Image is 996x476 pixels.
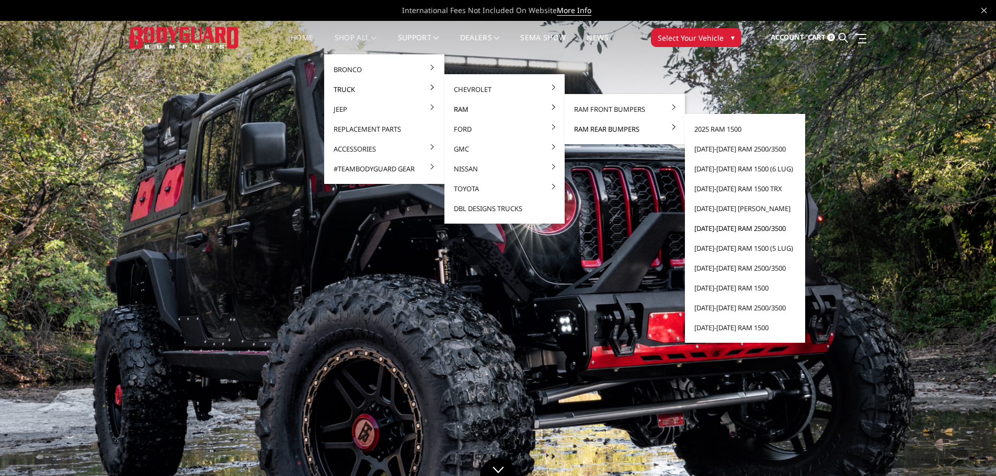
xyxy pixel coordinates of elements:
[808,24,835,52] a: Cart 0
[449,119,560,139] a: Ford
[520,34,566,54] a: SEMA Show
[328,159,440,179] a: #TeamBodyguard Gear
[658,32,724,43] span: Select Your Vehicle
[689,318,801,338] a: [DATE]-[DATE] Ram 1500
[651,28,741,47] button: Select Your Vehicle
[328,60,440,79] a: Bronco
[689,159,801,179] a: [DATE]-[DATE] Ram 1500 (6 lug)
[689,258,801,278] a: [DATE]-[DATE] Ram 2500/3500
[449,179,560,199] a: Toyota
[689,278,801,298] a: [DATE]-[DATE] Ram 1500
[808,32,826,42] span: Cart
[689,238,801,258] a: [DATE]-[DATE] Ram 1500 (5 lug)
[827,33,835,41] span: 0
[948,261,958,278] button: 1 of 5
[944,426,996,476] iframe: Chat Widget
[689,199,801,218] a: [DATE]-[DATE] [PERSON_NAME]
[291,34,313,54] a: Home
[328,79,440,99] a: Truck
[689,119,801,139] a: 2025 Ram 1500
[328,99,440,119] a: Jeep
[449,99,560,119] a: Ram
[449,159,560,179] a: Nissan
[449,79,560,99] a: Chevrolet
[328,119,440,139] a: Replacement Parts
[948,311,958,328] button: 4 of 5
[569,99,681,119] a: Ram Front Bumpers
[335,34,377,54] a: shop all
[948,295,958,311] button: 3 of 5
[557,5,591,16] a: More Info
[130,27,239,48] img: BODYGUARD BUMPERS
[398,34,439,54] a: Support
[948,278,958,295] button: 2 of 5
[689,218,801,238] a: [DATE]-[DATE] Ram 2500/3500
[449,199,560,218] a: DBL Designs Trucks
[731,32,735,43] span: ▾
[771,24,804,52] a: Account
[449,139,560,159] a: GMC
[948,328,958,345] button: 5 of 5
[689,298,801,318] a: [DATE]-[DATE] Ram 2500/3500
[587,34,608,54] a: News
[689,139,801,159] a: [DATE]-[DATE] Ram 2500/3500
[689,179,801,199] a: [DATE]-[DATE] Ram 1500 TRX
[480,458,517,476] a: Click to Down
[328,139,440,159] a: Accessories
[771,32,804,42] span: Account
[569,119,681,139] a: Ram Rear Bumpers
[460,34,500,54] a: Dealers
